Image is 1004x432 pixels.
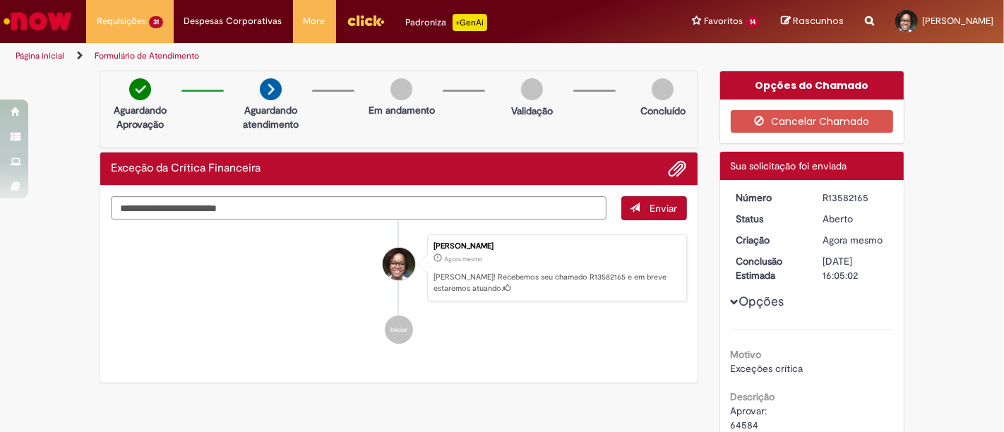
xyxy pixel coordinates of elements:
span: Agora mesmo [823,234,883,246]
p: +GenAi [453,14,487,31]
span: Requisições [97,14,146,28]
img: arrow-next.png [260,78,282,100]
dt: Número [726,191,813,205]
div: Camila Soares Dos Santos [383,248,415,280]
div: 30/09/2025 15:04:59 [823,233,888,247]
dt: Conclusão Estimada [726,254,813,282]
span: More [304,14,325,28]
img: img-circle-grey.png [652,78,674,100]
p: Aguardando atendimento [237,103,305,131]
p: Validação [511,104,553,118]
button: Cancelar Chamado [731,110,894,133]
button: Adicionar anexos [669,160,687,178]
p: Aguardando Aprovação [106,103,174,131]
ul: Histórico de tíquete [111,220,687,359]
button: Enviar [621,196,687,220]
a: Rascunhos [781,15,844,28]
b: Motivo [731,348,762,361]
span: Aprovar: 64584 [731,404,767,431]
span: Sua solicitação foi enviada [731,160,847,172]
li: Camila Soares Dos Santos [111,234,687,302]
b: Descrição [731,390,775,403]
p: [PERSON_NAME]! Recebemos seu chamado R13582165 e em breve estaremos atuando. [434,272,679,294]
span: [PERSON_NAME] [922,15,993,27]
span: Exceções crítica [731,362,803,375]
a: Página inicial [16,50,64,61]
div: Padroniza [406,14,487,31]
img: ServiceNow [1,7,74,35]
dt: Criação [726,233,813,247]
div: Aberto [823,212,888,226]
div: R13582165 [823,191,888,205]
a: Formulário de Atendimento [95,50,199,61]
dt: Status [726,212,813,226]
h2: Exceção da Crítica Financeira Histórico de tíquete [111,162,261,175]
span: Despesas Corporativas [184,14,282,28]
img: img-circle-grey.png [521,78,543,100]
p: Em andamento [369,103,435,117]
textarea: Digite sua mensagem aqui... [111,196,606,220]
div: [PERSON_NAME] [434,242,679,251]
span: Rascunhos [793,14,844,28]
img: click_logo_yellow_360x200.png [347,10,385,31]
span: 31 [149,16,163,28]
div: Opções do Chamado [720,71,904,100]
span: 14 [746,16,760,28]
span: Agora mesmo [444,255,482,263]
span: Favoritos [704,14,743,28]
div: [DATE] 16:05:02 [823,254,888,282]
ul: Trilhas de página [11,43,659,69]
img: check-circle-green.png [129,78,151,100]
time: 30/09/2025 15:04:59 [444,255,482,263]
span: Enviar [650,202,678,215]
p: Concluído [640,104,686,118]
img: img-circle-grey.png [390,78,412,100]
